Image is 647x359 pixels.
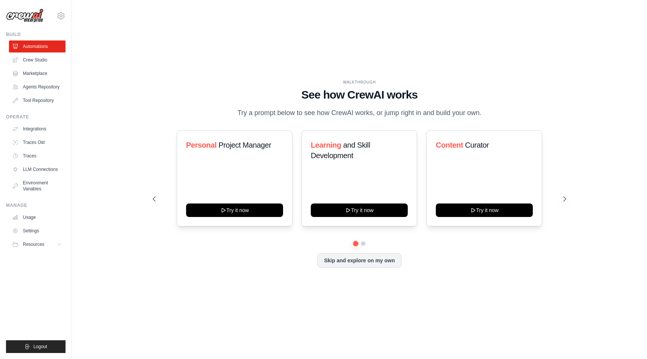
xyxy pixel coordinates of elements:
[9,136,66,148] a: Traces Old
[9,211,66,223] a: Usage
[186,141,216,149] span: Personal
[33,344,47,350] span: Logout
[9,123,66,135] a: Integrations
[9,94,66,106] a: Tool Repository
[9,54,66,66] a: Crew Studio
[153,79,566,85] div: WALKTHROUGH
[9,238,66,250] button: Resources
[9,150,66,162] a: Traces
[23,241,44,247] span: Resources
[153,88,566,102] h1: See how CrewAI works
[311,141,341,149] span: Learning
[9,40,66,52] a: Automations
[234,108,485,118] p: Try a prompt below to see how CrewAI works, or jump right in and build your own.
[9,225,66,237] a: Settings
[311,203,408,217] button: Try it now
[6,202,66,208] div: Manage
[436,203,533,217] button: Try it now
[9,67,66,79] a: Marketplace
[6,31,66,37] div: Build
[9,177,66,195] a: Environment Variables
[6,9,43,23] img: Logo
[318,253,401,268] button: Skip and explore on my own
[6,114,66,120] div: Operate
[465,141,489,149] span: Curator
[218,141,271,149] span: Project Manager
[9,163,66,175] a: LLM Connections
[9,81,66,93] a: Agents Repository
[186,203,283,217] button: Try it now
[6,340,66,353] button: Logout
[436,141,463,149] span: Content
